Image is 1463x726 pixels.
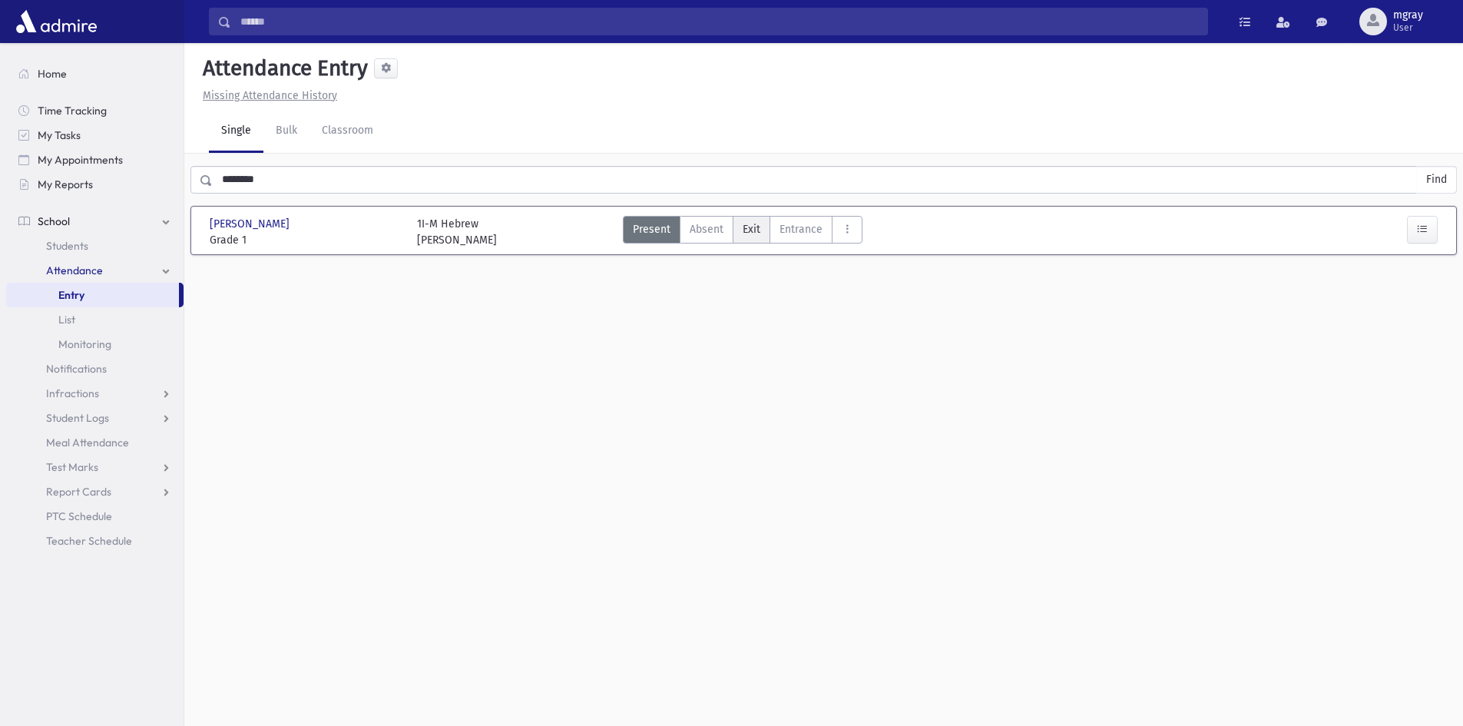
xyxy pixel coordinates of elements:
[38,214,70,228] span: School
[1393,9,1423,22] span: mgray
[46,362,107,376] span: Notifications
[46,534,132,548] span: Teacher Schedule
[210,232,402,248] span: Grade 1
[633,221,670,237] span: Present
[46,386,99,400] span: Infractions
[6,479,184,504] a: Report Cards
[743,221,760,237] span: Exit
[1417,167,1456,193] button: Find
[203,89,337,102] u: Missing Attendance History
[46,460,98,474] span: Test Marks
[38,104,107,118] span: Time Tracking
[6,332,184,356] a: Monitoring
[209,110,263,153] a: Single
[6,529,184,553] a: Teacher Schedule
[6,148,184,172] a: My Appointments
[58,337,111,351] span: Monitoring
[6,98,184,123] a: Time Tracking
[6,258,184,283] a: Attendance
[6,504,184,529] a: PTC Schedule
[46,411,109,425] span: Student Logs
[417,216,497,248] div: 1I-M Hebrew [PERSON_NAME]
[58,313,75,327] span: List
[38,67,67,81] span: Home
[58,288,84,302] span: Entry
[46,239,88,253] span: Students
[6,381,184,406] a: Infractions
[6,172,184,197] a: My Reports
[6,307,184,332] a: List
[46,264,103,277] span: Attendance
[38,177,93,191] span: My Reports
[6,455,184,479] a: Test Marks
[38,153,123,167] span: My Appointments
[6,430,184,455] a: Meal Attendance
[38,128,81,142] span: My Tasks
[210,216,293,232] span: [PERSON_NAME]
[6,406,184,430] a: Student Logs
[623,216,862,248] div: AttTypes
[231,8,1207,35] input: Search
[6,356,184,381] a: Notifications
[12,6,101,37] img: AdmirePro
[1393,22,1423,34] span: User
[197,55,368,81] h5: Attendance Entry
[46,485,111,499] span: Report Cards
[46,436,129,449] span: Meal Attendance
[263,110,309,153] a: Bulk
[6,209,184,234] a: School
[779,221,823,237] span: Entrance
[6,123,184,148] a: My Tasks
[690,221,723,237] span: Absent
[6,234,184,258] a: Students
[309,110,386,153] a: Classroom
[6,61,184,86] a: Home
[6,283,179,307] a: Entry
[46,509,112,523] span: PTC Schedule
[197,89,337,102] a: Missing Attendance History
